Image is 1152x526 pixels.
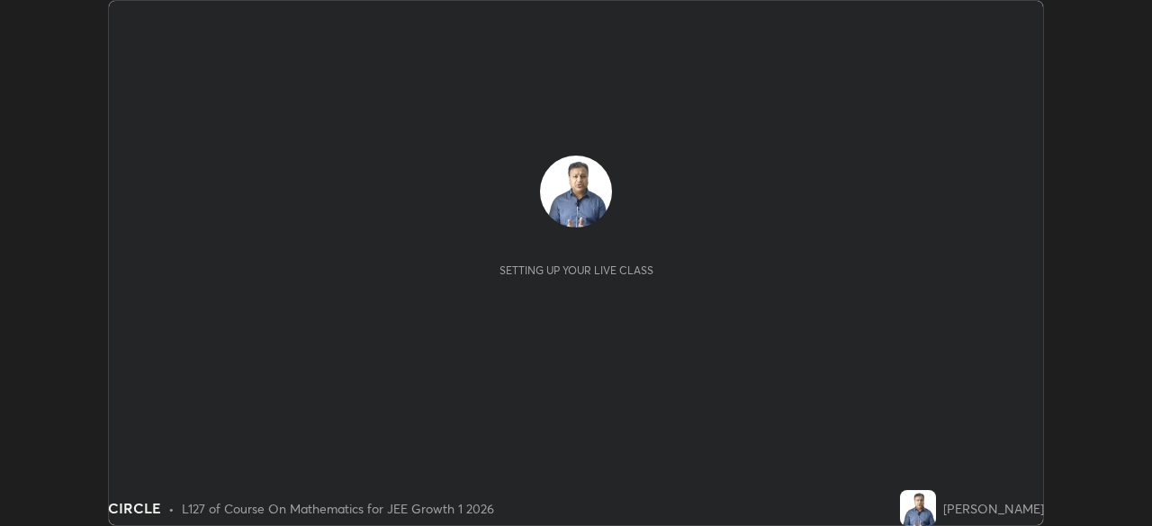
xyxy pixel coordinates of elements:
[182,499,494,518] div: L127 of Course On Mathematics for JEE Growth 1 2026
[540,156,612,227] img: b46e901505a44cd682be6eef0f3141f9.jpg
[943,499,1044,518] div: [PERSON_NAME]
[499,263,653,277] div: Setting up your live class
[900,490,936,526] img: b46e901505a44cd682be6eef0f3141f9.jpg
[108,497,161,519] div: CIRCLE
[168,499,175,518] div: •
